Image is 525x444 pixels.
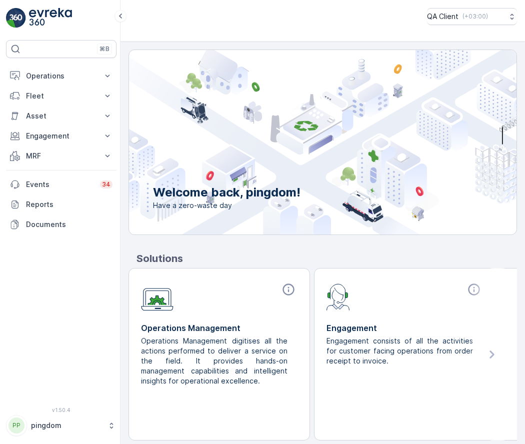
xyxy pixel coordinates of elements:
button: Asset [6,106,116,126]
img: city illustration [84,50,516,234]
button: Engagement [6,126,116,146]
p: pingdom [31,420,102,430]
p: Engagement [326,322,483,334]
span: Have a zero-waste day [153,200,300,210]
p: 34 [102,180,110,188]
p: Events [26,179,94,189]
p: Welcome back, pingdom! [153,184,300,200]
p: Operations [26,71,96,81]
img: logo_light-DOdMpM7g.png [29,8,72,28]
span: v 1.50.4 [6,407,116,413]
p: ( +03:00 ) [462,12,488,20]
button: PPpingdom [6,415,116,436]
a: Events34 [6,174,116,194]
p: MRF [26,151,96,161]
p: QA Client [427,11,458,21]
p: ⌘B [99,45,109,53]
button: QA Client(+03:00) [427,8,517,25]
p: Operations Management digitises all the actions performed to deliver a service on the field. It p... [141,336,289,386]
a: Reports [6,194,116,214]
img: module-icon [141,282,173,311]
div: PP [8,417,24,433]
p: Operations Management [141,322,297,334]
p: Solutions [136,251,517,266]
a: Documents [6,214,116,234]
p: Engagement consists of all the activities for customer facing operations from order receipt to in... [326,336,475,366]
p: Fleet [26,91,96,101]
p: Asset [26,111,96,121]
img: module-icon [326,282,350,310]
p: Reports [26,199,112,209]
p: Engagement [26,131,96,141]
img: logo [6,8,26,28]
button: Fleet [6,86,116,106]
button: MRF [6,146,116,166]
button: Operations [6,66,116,86]
p: Documents [26,219,112,229]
